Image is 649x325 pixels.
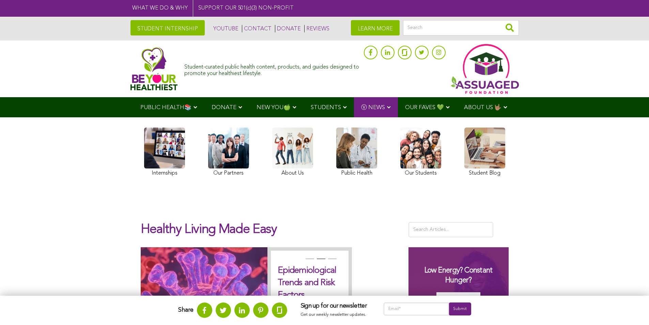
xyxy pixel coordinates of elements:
[615,292,649,325] iframe: Chat Widget
[212,105,236,110] span: DONATE
[184,61,360,77] div: Student-curated public health content, products, and guides designed to promote your healthiest l...
[384,302,449,315] input: Email*
[277,307,282,314] img: glassdoor.svg
[317,258,324,265] button: 2 of 3
[275,25,301,32] a: DONATE
[141,222,398,244] h1: Healthy Living Made Easy
[301,302,370,310] h3: Sign up for our newsletter
[464,105,501,110] span: ABOUT US 🤟🏽
[408,222,494,237] input: Search Articles...
[405,105,444,110] span: OUR FAVES 💚
[436,292,480,305] img: Get Your Guide
[311,105,341,110] span: STUDENTS
[178,307,194,313] strong: Share
[130,47,178,90] img: Assuaged
[304,25,329,32] a: REVIEWS
[328,258,335,265] button: 3 of 3
[212,25,238,32] a: YOUTUBE
[415,266,502,285] h3: Low Energy? Constant Hunger?
[301,311,370,319] p: Get our weekly newsletter updates.
[403,20,519,35] input: Search
[130,20,205,35] a: STUDENT INTERNSHIP
[351,20,400,35] a: LEARN MORE
[242,25,272,32] a: CONTACT
[130,97,519,117] div: Navigation Menu
[361,105,385,110] span: Ⓥ NEWS
[306,258,312,265] button: 1 of 3
[140,105,191,110] span: PUBLIC HEALTH📚
[451,44,519,94] img: Assuaged App
[402,49,407,56] img: glassdoor
[449,302,471,315] input: Submit
[257,105,291,110] span: NEW YOU🍏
